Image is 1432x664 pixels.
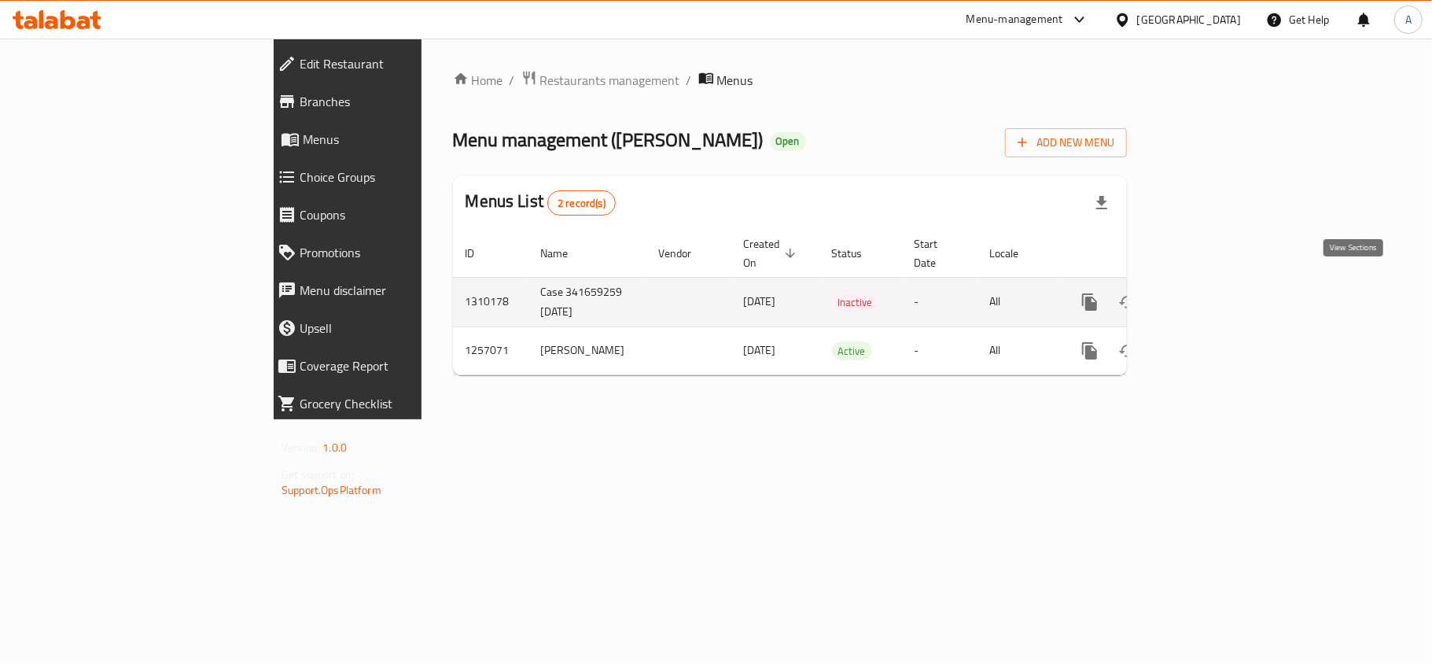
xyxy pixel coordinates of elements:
button: Change Status [1109,283,1147,321]
span: Locale [990,244,1040,263]
a: Coupons [265,196,513,234]
td: - [902,326,977,374]
a: Upsell [265,309,513,347]
span: Menus [303,130,500,149]
th: Actions [1058,230,1235,278]
a: Choice Groups [265,158,513,196]
span: Grocery Checklist [300,394,500,413]
div: Open [770,132,806,151]
a: Restaurants management [521,70,680,90]
td: All [977,277,1058,326]
span: Coverage Report [300,356,500,375]
span: Get support on: [282,464,354,485]
span: Menu disclaimer [300,281,500,300]
div: Total records count [547,190,616,216]
div: Menu-management [966,10,1063,29]
span: [DATE] [744,291,776,312]
a: Support.OpsPlatform [282,480,381,500]
span: Edit Restaurant [300,54,500,73]
td: All [977,326,1058,374]
div: [GEOGRAPHIC_DATA] [1137,11,1241,28]
a: Menus [265,120,513,158]
h2: Menus List [466,190,616,216]
span: Status [832,244,883,263]
span: Name [541,244,589,263]
a: Grocery Checklist [265,385,513,422]
span: Start Date [915,234,959,272]
span: Menu management ( [PERSON_NAME] ) [453,122,764,157]
button: more [1071,283,1109,321]
span: Active [832,342,872,360]
span: Upsell [300,319,500,338]
button: more [1071,332,1109,370]
li: / [687,71,692,90]
span: [DATE] [744,340,776,360]
table: enhanced table [453,230,1235,375]
span: 2 record(s) [548,196,615,211]
td: [PERSON_NAME] [528,326,646,374]
span: Vendor [659,244,712,263]
span: Menus [717,71,753,90]
td: - [902,277,977,326]
span: Branches [300,92,500,111]
button: Add New Menu [1005,128,1127,157]
a: Branches [265,83,513,120]
span: Promotions [300,243,500,262]
span: Open [770,135,806,148]
a: Coverage Report [265,347,513,385]
a: Promotions [265,234,513,271]
div: Export file [1083,184,1121,222]
a: Menu disclaimer [265,271,513,309]
span: Choice Groups [300,168,500,186]
span: Restaurants management [540,71,680,90]
span: 1.0.0 [322,437,347,458]
nav: breadcrumb [453,70,1127,90]
span: ID [466,244,495,263]
div: Active [832,341,872,360]
span: Add New Menu [1018,133,1114,153]
span: A [1405,11,1412,28]
span: Version: [282,437,320,458]
button: Change Status [1109,332,1147,370]
span: Inactive [832,293,879,312]
span: Created On [744,234,801,272]
a: Edit Restaurant [265,45,513,83]
td: Case 341659259 [DATE] [528,277,646,326]
span: Coupons [300,205,500,224]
